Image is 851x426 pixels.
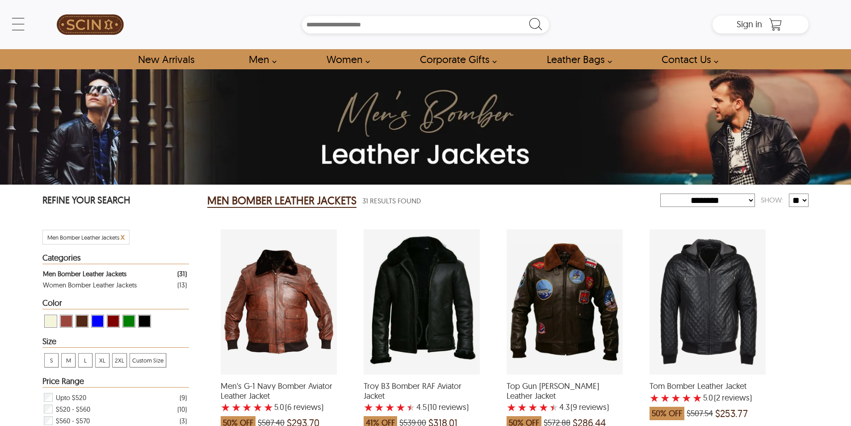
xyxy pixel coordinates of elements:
[714,393,752,402] span: )
[43,268,187,279] a: Filter Men Bomber Leather Jackets
[539,403,549,412] label: 4 rating
[96,354,109,367] span: XL
[79,354,92,367] span: L
[91,315,104,328] div: View Blue Men Bomber Leather Jackets
[56,392,86,403] span: Upto $520
[130,354,166,367] span: Custom Size
[292,403,321,412] span: reviews
[570,403,609,412] span: )
[121,234,125,241] a: Cancel Filter
[416,403,427,412] label: 4.5
[651,49,723,69] a: contact-us
[45,354,58,367] span: S
[242,403,252,412] label: 3 rating
[737,21,762,29] a: Sign in
[737,18,762,30] span: Sign in
[138,315,151,328] div: View Black Men Bomber Leather Jackets
[42,194,189,208] p: REFINE YOUR SEARCH
[559,403,570,412] label: 4.3
[507,381,623,401] span: Top Gun Tom Cruise Leather Jacket
[703,393,713,402] label: 5.0
[755,192,789,208] div: Show:
[537,49,617,69] a: Shop Leather Bags
[285,403,323,412] span: )
[410,49,502,69] a: Shop Leather Corporate Gifts
[180,392,187,403] div: ( 9 )
[316,49,375,69] a: Shop Women Leather Jackets
[43,403,187,415] div: Filter $520 - $560 Men Bomber Leather Jackets
[570,403,577,412] span: (9
[42,299,189,309] div: Heading Filter Men Bomber Leather Jackets by Color
[650,369,766,425] a: Tom Bomber Leather Jacket with a 5 Star Rating 2 Product Review which was at a price of $507.54, ...
[528,403,538,412] label: 3 rating
[44,353,59,367] div: View S Men Bomber Leather Jackets
[75,315,88,328] div: View Brown ( Brand Color ) Men Bomber Leather Jackets
[517,403,527,412] label: 2 rating
[107,315,120,328] div: View Maroon Men Bomber Leather Jackets
[221,403,231,412] label: 1 rating
[47,234,119,241] span: Filter Men Bomber Leather Jackets
[95,353,109,367] div: View XL Men Bomber Leather Jackets
[687,409,713,418] span: $507.54
[60,315,73,328] div: View Cognac Men Bomber Leather Jackets
[121,232,125,242] span: x
[285,403,292,412] span: (6
[362,195,421,207] span: 31 Results Found
[128,49,204,69] a: Shop New Arrivals
[42,337,189,348] div: Heading Filter Men Bomber Leather Jackets by Size
[660,393,670,402] label: 2 rating
[428,403,437,412] span: (10
[767,18,784,31] a: Shopping Cart
[650,407,684,420] span: 50% OFF
[130,353,166,367] div: View Custom Size Men Bomber Leather Jackets
[207,192,660,210] div: Men Bomber Leather Jackets 31 Results Found
[385,403,395,412] label: 3 rating
[407,403,415,412] label: 5 rating
[56,403,90,415] span: $520 - $560
[43,268,126,279] div: Men Bomber Leather Jackets
[112,353,127,367] div: View 2XL Men Bomber Leather Jackets
[113,354,126,367] span: 2XL
[374,403,384,412] label: 2 rating
[122,315,135,328] div: View Green Men Bomber Leather Jackets
[43,279,137,291] div: Women Bomber Leather Jackets
[650,393,659,402] label: 1 rating
[507,403,516,412] label: 1 rating
[274,403,284,412] label: 5.0
[42,377,189,388] div: Heading Filter Men Bomber Leather Jackets by Price Range
[221,381,337,401] span: Men's G-1 Navy Bomber Aviator Leather Jacket
[42,4,138,45] a: SCIN
[42,253,189,264] div: Heading Filter Men Bomber Leather Jackets by Categories
[78,353,92,367] div: View L Men Bomber Leather Jackets
[650,381,766,391] span: Tom Bomber Leather Jacket
[231,403,241,412] label: 2 rating
[239,49,281,69] a: shop men's leather jackets
[364,381,480,401] span: Troy B3 Bomber RAF Aviator Jacket
[549,403,558,412] label: 5 rating
[692,393,702,402] label: 5 rating
[437,403,466,412] span: reviews
[44,315,57,328] div: View Beige Men Bomber Leather Jackets
[43,392,187,403] div: Filter Upto $520 Men Bomber Leather Jackets
[577,403,607,412] span: reviews
[396,403,406,412] label: 4 rating
[177,279,187,291] div: ( 13 )
[720,393,750,402] span: reviews
[264,403,273,412] label: 5 rating
[61,353,75,367] div: View M Men Bomber Leather Jackets
[364,403,373,412] label: 1 rating
[177,268,187,279] div: ( 31 )
[253,403,263,412] label: 4 rating
[714,393,720,402] span: (2
[177,404,187,415] div: ( 10 )
[62,354,75,367] span: M
[57,4,124,45] img: SCIN
[682,393,692,402] label: 4 rating
[671,393,681,402] label: 3 rating
[715,409,748,418] span: $253.77
[207,194,356,208] h2: MEN BOMBER LEATHER JACKETS
[43,279,187,291] a: Filter Women Bomber Leather Jackets
[428,403,469,412] span: )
